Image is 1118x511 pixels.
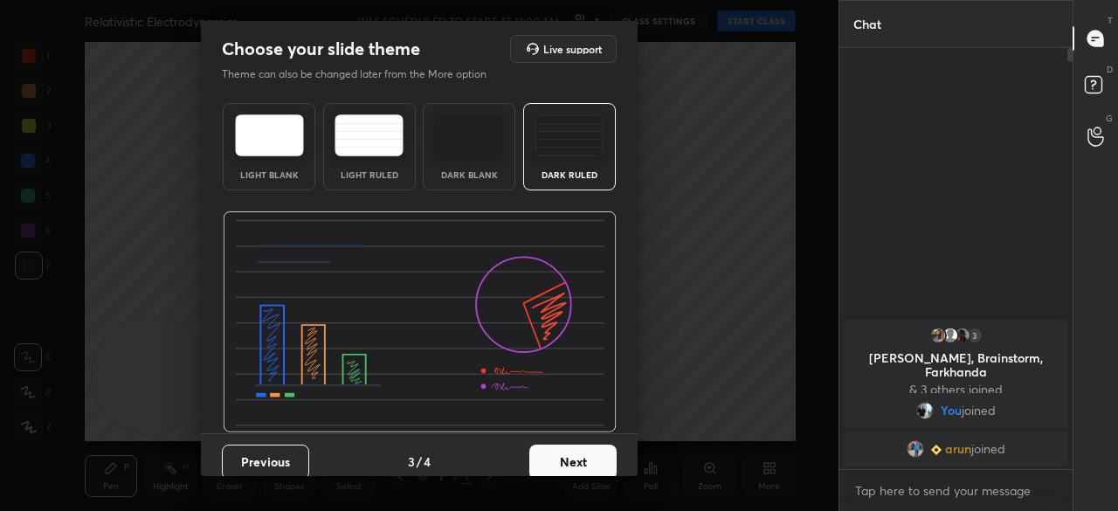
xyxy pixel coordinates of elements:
button: Next [529,445,617,480]
div: 3 [966,327,983,344]
div: Light Blank [234,170,304,179]
p: Theme can also be changed later from the More option [222,66,505,82]
img: darkRuledThemeBanner.864f114c.svg [223,211,617,433]
img: darkTheme.f0cc69e5.svg [435,114,504,156]
img: 347b9224970a4a5993c761e18077cb51.jpg [929,327,947,344]
p: [PERSON_NAME], Brainstorm, Farkhanda [854,351,1058,379]
div: grid [839,316,1073,470]
p: Chat [839,1,895,47]
p: T [1108,14,1113,27]
img: Learner_Badge_beginner_1_8b307cf2a0.svg [931,445,942,455]
span: You [941,404,962,418]
h4: 3 [408,452,415,471]
h4: 4 [424,452,431,471]
h5: Live support [543,44,602,54]
p: D [1107,63,1113,76]
img: 1c77a709700e4161a58d8af47c821b1c.jpg [916,402,934,419]
img: f2a567f716414e8f9b2405b1cbee84bc.jpg [954,327,971,344]
span: arun [945,442,971,456]
span: joined [962,404,996,418]
span: joined [971,442,1005,456]
div: Dark Blank [434,170,504,179]
button: Previous [222,445,309,480]
p: G [1106,112,1113,125]
img: ad9c505aea5f465f9d4ee62bb15831fc.jpg [907,440,924,458]
img: default.png [942,327,959,344]
img: lightTheme.e5ed3b09.svg [235,114,304,156]
img: lightRuledTheme.5fabf969.svg [335,114,404,156]
h2: Choose your slide theme [222,38,420,60]
img: darkRuledTheme.de295e13.svg [535,114,604,156]
h4: / [417,452,422,471]
div: Light Ruled [335,170,404,179]
p: & 3 others joined [854,383,1058,397]
div: Dark Ruled [535,170,604,179]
